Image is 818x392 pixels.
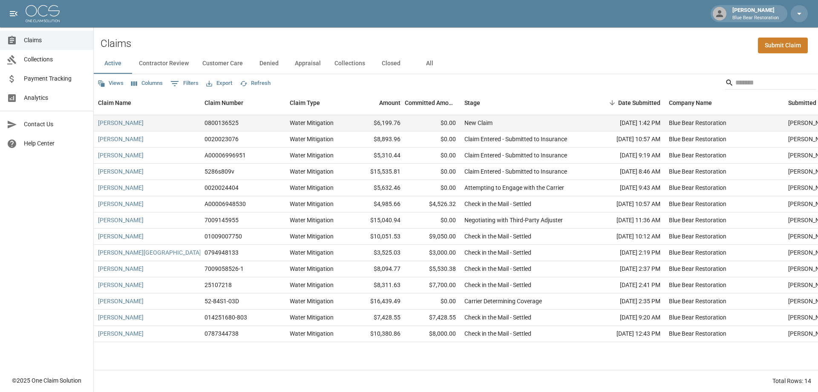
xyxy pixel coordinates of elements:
div: Blue Bear Restoration [669,216,726,224]
a: [PERSON_NAME] [98,151,144,160]
div: Check in the Mail - Settled [464,248,531,257]
div: 7009058526-1 [204,264,244,273]
img: ocs-logo-white-transparent.png [26,5,60,22]
p: Blue Bear Restoration [732,15,779,22]
div: $0.00 [405,293,460,310]
div: $4,985.66 [349,196,405,212]
div: 52-84S1-03D [204,297,239,305]
button: open drawer [5,5,22,22]
div: Claim Type [285,91,349,115]
a: Submit Claim [758,38,808,53]
div: [DATE] 11:36 AM [588,212,665,229]
div: Water Mitigation [290,264,334,273]
h2: Claims [101,38,131,50]
div: $3,000.00 [405,245,460,261]
div: Total Rows: 14 [772,377,811,385]
div: $0.00 [405,131,460,148]
div: Negotiating with Third-Party Adjuster [464,216,563,224]
div: 0020024404 [204,183,239,192]
div: Claim Type [290,91,320,115]
div: $0.00 [405,212,460,229]
div: Blue Bear Restoration [669,135,726,143]
div: $0.00 [405,115,460,131]
div: Check in the Mail - Settled [464,264,531,273]
button: Sort [606,97,618,109]
div: $15,040.94 [349,212,405,229]
div: [DATE] 10:12 AM [588,229,665,245]
div: Committed Amount [405,91,456,115]
div: Claim Name [94,91,200,115]
div: Company Name [669,91,712,115]
div: [DATE] 2:35 PM [588,293,665,310]
div: [DATE] 9:20 AM [588,310,665,326]
button: All [410,53,449,74]
div: $7,428.55 [405,310,460,326]
div: $8,000.00 [405,326,460,342]
div: Water Mitigation [290,119,334,127]
div: Amount [379,91,400,115]
div: Attempting to Engage with the Carrier [464,183,564,192]
div: Water Mitigation [290,151,334,160]
div: Blue Bear Restoration [669,297,726,305]
div: [DATE] 2:19 PM [588,245,665,261]
a: [PERSON_NAME] [98,183,144,192]
div: Blue Bear Restoration [669,329,726,338]
div: Water Mitigation [290,200,334,208]
div: [DATE] 10:57 AM [588,196,665,212]
a: [PERSON_NAME] [98,216,144,224]
button: Show filters [168,77,201,90]
span: Contact Us [24,120,86,129]
a: [PERSON_NAME] [98,313,144,322]
div: Date Submitted [618,91,660,115]
div: $0.00 [405,180,460,196]
div: Stage [464,91,480,115]
a: [PERSON_NAME] [98,119,144,127]
div: Company Name [665,91,784,115]
div: $3,525.03 [349,245,405,261]
div: Water Mitigation [290,135,334,143]
div: $8,311.63 [349,277,405,293]
div: Claim Number [200,91,285,115]
div: Water Mitigation [290,281,334,289]
div: Check in the Mail - Settled [464,200,531,208]
div: $7,428.55 [349,310,405,326]
div: A00006948530 [204,200,246,208]
div: 25107218 [204,281,232,289]
div: Blue Bear Restoration [669,232,726,241]
a: [PERSON_NAME] [98,200,144,208]
div: Amount [349,91,405,115]
div: 0787344738 [204,329,239,338]
button: Collections [328,53,372,74]
div: Water Mitigation [290,329,334,338]
div: $0.00 [405,148,460,164]
button: Denied [250,53,288,74]
div: $5,530.38 [405,261,460,277]
div: dynamic tabs [94,53,818,74]
div: [DATE] 12:43 PM [588,326,665,342]
div: Blue Bear Restoration [669,313,726,322]
div: 0800136525 [204,119,239,127]
a: [PERSON_NAME] [98,232,144,241]
div: [DATE] 10:57 AM [588,131,665,148]
div: Water Mitigation [290,313,334,322]
div: $5,310.44 [349,148,405,164]
div: Check in the Mail - Settled [464,329,531,338]
div: Blue Bear Restoration [669,167,726,176]
a: [PERSON_NAME] [98,297,144,305]
div: [DATE] 2:37 PM [588,261,665,277]
a: [PERSON_NAME] [98,281,144,289]
span: Claims [24,36,86,45]
div: [DATE] 2:41 PM [588,277,665,293]
div: 7009145955 [204,216,239,224]
button: Active [94,53,132,74]
div: $10,051.53 [349,229,405,245]
span: Help Center [24,139,86,148]
div: 01009007750 [204,232,242,241]
div: $8,893.96 [349,131,405,148]
div: Claim Entered - Submitted to Insurance [464,151,567,160]
div: 5286s809v [204,167,234,176]
div: Water Mitigation [290,167,334,176]
button: Appraisal [288,53,328,74]
button: Views [95,77,126,90]
span: Payment Tracking [24,74,86,83]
